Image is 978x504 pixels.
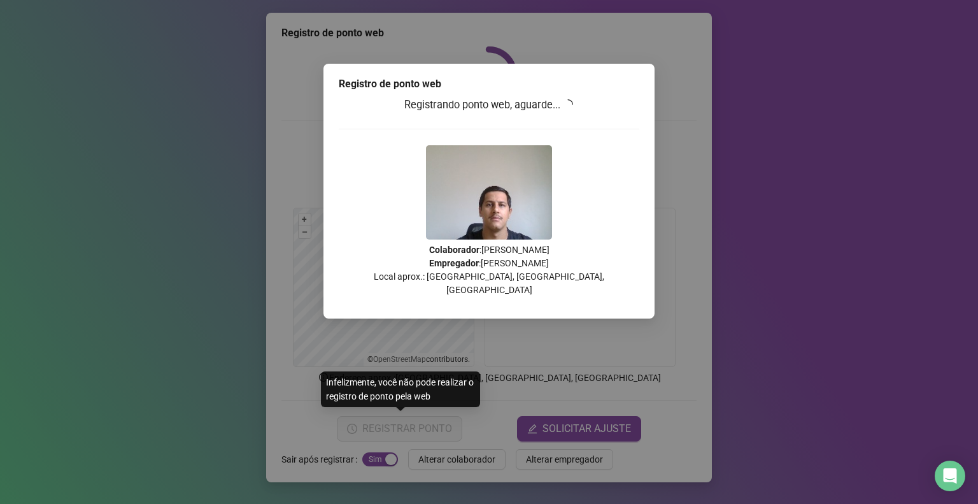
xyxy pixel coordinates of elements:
[321,371,480,407] div: Infelizmente, você não pode realizar o registro de ponto pela web
[339,97,639,113] h3: Registrando ponto web, aguarde...
[339,76,639,92] div: Registro de ponto web
[426,145,552,240] img: Z
[339,243,639,297] p: : [PERSON_NAME] : [PERSON_NAME] Local aprox.: [GEOGRAPHIC_DATA], [GEOGRAPHIC_DATA], [GEOGRAPHIC_D...
[429,245,479,255] strong: Colaborador
[429,258,479,268] strong: Empregador
[562,98,575,112] span: loading
[935,461,965,491] div: Open Intercom Messenger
